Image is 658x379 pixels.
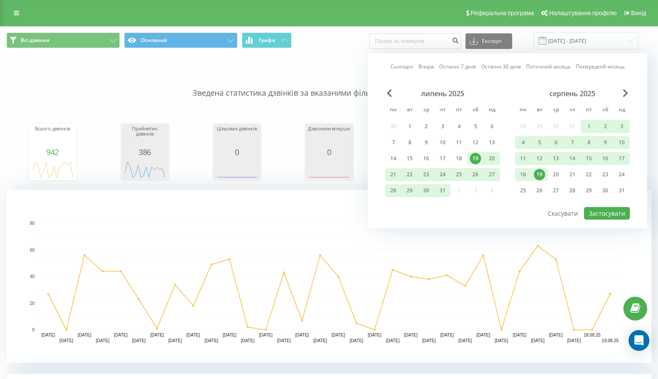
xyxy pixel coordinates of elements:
div: вт 8 лип 2025 р. [401,136,418,149]
text: [DATE] [150,333,164,337]
div: Open Intercom Messenger [629,330,649,351]
text: [DATE] [422,338,436,343]
div: 6 [486,121,498,132]
div: сб 9 серп 2025 р. [597,136,613,149]
div: ср 13 серп 2025 р. [548,152,564,165]
text: [DATE] [350,338,363,343]
div: чт 21 серп 2025 р. [564,168,581,181]
div: 30 [420,185,432,196]
div: 12 [534,153,545,164]
div: пт 18 лип 2025 р. [451,152,467,165]
div: ср 20 серп 2025 р. [548,168,564,181]
div: A chart. [6,190,652,363]
div: вт 5 серп 2025 р. [531,136,548,149]
div: чт 17 лип 2025 р. [434,152,451,165]
div: пн 11 серп 2025 р. [515,152,531,165]
div: вт 15 лип 2025 р. [401,152,418,165]
div: A chart. [123,156,167,182]
text: 19.08.25 [602,338,619,343]
div: сб 12 лип 2025 р. [467,136,484,149]
a: Останні 7 днів [439,62,476,71]
div: 10 [437,137,448,148]
div: 22 [404,169,415,180]
div: 1 [404,121,415,132]
div: 8 [583,137,594,148]
div: 26 [534,185,545,196]
text: 80 [30,221,35,226]
div: 18 [453,153,465,164]
div: 25 [453,169,465,180]
div: пн 18 серп 2025 р. [515,168,531,181]
div: 7 [388,137,399,148]
abbr: неділя [485,104,498,117]
text: [DATE] [549,333,563,337]
div: вт 29 лип 2025 р. [401,184,418,197]
div: 3 [616,121,627,132]
text: [DATE] [567,338,581,343]
text: [DATE] [132,338,146,343]
abbr: неділя [615,104,628,117]
div: нд 17 серп 2025 р. [613,152,630,165]
div: 27 [486,169,498,180]
div: нд 24 серп 2025 р. [613,168,630,181]
div: нд 10 серп 2025 р. [613,136,630,149]
span: Всі дзвінки [21,37,49,44]
div: 18 [517,169,529,180]
div: 4 [517,137,529,148]
span: Previous Month [387,89,392,97]
text: [DATE] [476,333,490,337]
div: 17 [616,153,627,164]
button: Графік [242,32,292,48]
button: Застосувати [584,207,630,220]
abbr: четвер [436,104,449,117]
text: [DATE] [277,338,291,343]
div: 29 [404,185,415,196]
abbr: середа [549,104,562,117]
span: Графік [259,37,276,43]
text: [DATE] [368,333,382,337]
div: 19 [470,153,481,164]
div: вт 26 серп 2025 р. [531,184,548,197]
text: [DATE] [386,338,400,343]
div: чт 3 лип 2025 р. [434,120,451,133]
div: чт 24 лип 2025 р. [434,168,451,181]
div: пн 4 серп 2025 р. [515,136,531,149]
div: 386 [123,148,167,156]
a: Поточний місяць [526,62,571,71]
div: нд 27 лип 2025 р. [484,168,500,181]
div: сб 5 лип 2025 р. [467,120,484,133]
svg: A chart. [215,156,259,182]
div: 22 [583,169,594,180]
div: 21 [388,169,399,180]
div: 5 [470,121,481,132]
div: сб 26 лип 2025 р. [467,168,484,181]
div: чт 10 лип 2025 р. [434,136,451,149]
abbr: четвер [566,104,579,117]
div: 942 [31,148,74,156]
div: ср 30 лип 2025 р. [418,184,434,197]
div: 6 [550,137,562,148]
abbr: субота [599,104,612,117]
abbr: понеділок [387,104,400,117]
text: [DATE] [513,333,526,337]
text: 20 [30,301,35,306]
div: 0 [215,148,259,156]
a: Вчора [418,62,434,71]
div: вт 1 лип 2025 р. [401,120,418,133]
div: пн 28 лип 2025 р. [385,184,401,197]
text: [DATE] [295,333,309,337]
button: Основний [124,32,238,48]
div: 1 [583,121,594,132]
button: Всі дзвінки [6,32,120,48]
div: 23 [600,169,611,180]
div: сб 2 серп 2025 р. [597,120,613,133]
span: Налаштування профілю [549,10,616,16]
div: пн 21 лип 2025 р. [385,168,401,181]
span: Вихід [631,10,646,16]
text: [DATE] [114,333,128,337]
div: 23 [420,169,432,180]
div: чт 28 серп 2025 р. [564,184,581,197]
div: 8 [404,137,415,148]
text: 60 [30,248,35,253]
